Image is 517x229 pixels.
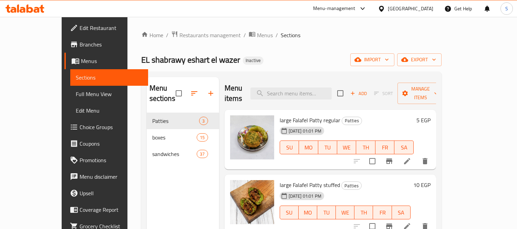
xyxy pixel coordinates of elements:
span: Select to update [365,154,380,168]
span: MO [302,143,315,153]
span: WE [340,143,353,153]
span: Sort sections [186,85,203,102]
span: Sections [281,31,300,39]
button: MO [299,206,317,219]
span: Upsell [80,189,143,197]
button: TU [318,140,337,154]
div: Patties [341,181,362,190]
button: Add [348,88,370,99]
a: Restaurants management [171,31,241,40]
button: SA [392,206,411,219]
h6: 10 EGP [413,180,431,190]
button: export [397,53,442,66]
span: Full Menu View [76,90,143,98]
a: Edit menu item [403,157,411,165]
span: sandwiches [152,150,197,158]
a: Full Menu View [70,86,148,102]
div: [GEOGRAPHIC_DATA] [388,5,433,12]
a: Coupons [64,135,148,152]
button: SU [280,206,299,219]
span: [DATE] 01:01 PM [286,128,324,134]
span: Select section first [370,88,397,99]
span: FR [378,143,392,153]
span: Menus [81,57,143,65]
a: Choice Groups [64,119,148,135]
div: Inactive [243,56,263,65]
span: Add item [348,88,370,99]
span: 3 [199,118,207,124]
button: TH [354,206,373,219]
a: Promotions [64,152,148,168]
button: Add section [203,85,219,102]
nav: Menu sections [147,110,219,165]
span: EL shabrawy eshart el wazer [141,52,240,67]
span: Promotions [80,156,143,164]
a: Menus [64,53,148,69]
span: Patties [152,117,199,125]
button: MO [299,140,318,154]
span: 15 [197,134,207,141]
button: delete [417,153,433,169]
a: Menu disclaimer [64,168,148,185]
div: boxes15 [147,129,219,146]
button: FR [373,206,392,219]
div: Menu-management [313,4,355,13]
div: items [197,133,208,142]
span: SU [283,143,296,153]
span: Manage items [403,85,438,102]
img: large Falafel Patty regular [230,115,274,159]
span: boxes [152,133,197,142]
span: S [505,5,508,12]
img: large Falafel Patty stuffed [230,180,274,224]
span: Menu disclaimer [80,173,143,181]
a: Edit Restaurant [64,20,148,36]
span: Patties [342,117,362,125]
span: Coupons [80,139,143,148]
span: Menus [257,31,273,39]
span: 37 [197,151,207,157]
a: Sections [70,69,148,86]
span: TU [321,143,334,153]
span: Branches [80,40,143,49]
span: MO [301,208,314,218]
span: [DATE] 01:01 PM [286,193,324,199]
span: Restaurants management [179,31,241,39]
span: Choice Groups [80,123,143,131]
div: items [199,117,208,125]
span: SA [397,143,411,153]
span: Add [349,90,368,97]
span: Coverage Report [80,206,143,214]
a: Branches [64,36,148,53]
a: Menus [249,31,273,40]
span: SU [283,208,296,218]
a: Home [141,31,163,39]
button: import [350,53,394,66]
span: Edit Menu [76,106,143,115]
a: Edit Menu [70,102,148,119]
span: TU [320,208,333,218]
button: FR [375,140,394,154]
button: Manage items [397,83,444,104]
div: items [197,150,208,158]
button: Branch-specific-item [381,153,397,169]
span: export [403,55,436,64]
li: / [166,31,168,39]
span: large Falafel Patty stuffed [280,180,340,190]
button: TU [317,206,336,219]
div: Patties3 [147,113,219,129]
a: Upsell [64,185,148,201]
div: sandwiches37 [147,146,219,162]
button: WE [336,206,354,219]
li: / [276,31,278,39]
button: SU [280,140,299,154]
span: import [356,55,389,64]
button: WE [337,140,356,154]
h2: Menu sections [149,83,176,104]
span: FR [376,208,389,218]
nav: breadcrumb [141,31,442,40]
span: Sections [76,73,143,82]
button: TH [356,140,375,154]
